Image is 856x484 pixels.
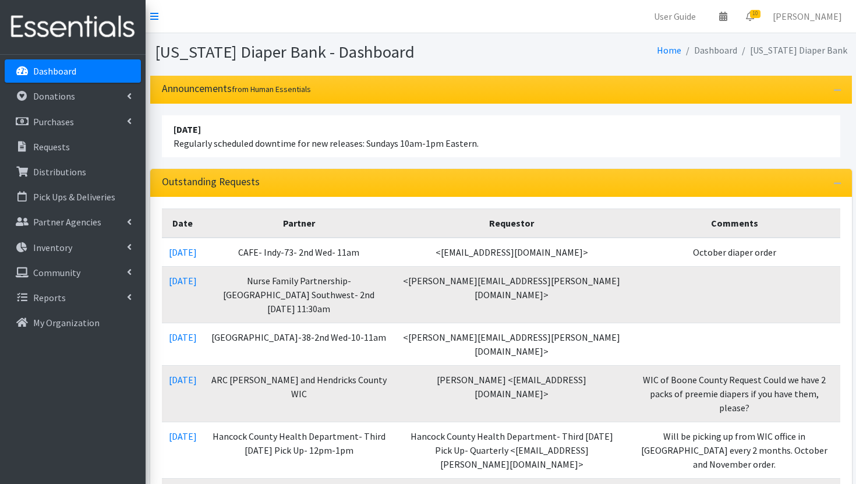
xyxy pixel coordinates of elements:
h3: Announcements [162,83,311,95]
td: Hancock County Health Department- Third [DATE] Pick Up- 12pm-1pm [204,422,394,478]
strong: [DATE] [174,123,201,135]
a: Donations [5,84,141,108]
li: [US_STATE] Diaper Bank [737,42,847,59]
a: [DATE] [169,275,197,287]
a: [DATE] [169,374,197,386]
small: from Human Essentials [232,84,311,94]
a: [DATE] [169,430,197,442]
h1: [US_STATE] Diaper Bank - Dashboard [155,42,497,62]
a: Dashboard [5,59,141,83]
a: Requests [5,135,141,158]
span: 10 [750,10,761,18]
p: Dashboard [33,65,76,77]
td: ARC [PERSON_NAME] and Hendricks County WIC [204,365,394,422]
td: October diaper order [629,238,840,267]
a: Home [657,44,681,56]
th: Date [162,209,204,238]
p: Donations [33,90,75,102]
td: Nurse Family Partnership- [GEOGRAPHIC_DATA] Southwest- 2nd [DATE] 11:30am [204,266,394,323]
td: Hancock County Health Department- Third [DATE] Pick Up- Quarterly <[EMAIL_ADDRESS][PERSON_NAME][D... [394,422,629,478]
a: [DATE] [169,331,197,343]
td: CAFE- Indy-73- 2nd Wed- 11am [204,238,394,267]
a: My Organization [5,311,141,334]
li: Dashboard [681,42,737,59]
th: Partner [204,209,394,238]
p: Reports [33,292,66,303]
p: Pick Ups & Deliveries [33,191,115,203]
a: Community [5,261,141,284]
p: My Organization [33,317,100,328]
p: Community [33,267,80,278]
p: Purchases [33,116,74,128]
a: Inventory [5,236,141,259]
td: <[PERSON_NAME][EMAIL_ADDRESS][PERSON_NAME][DOMAIN_NAME]> [394,323,629,365]
td: <[PERSON_NAME][EMAIL_ADDRESS][PERSON_NAME][DOMAIN_NAME]> [394,266,629,323]
a: Reports [5,286,141,309]
td: <[EMAIL_ADDRESS][DOMAIN_NAME]> [394,238,629,267]
li: Regularly scheduled downtime for new releases: Sundays 10am-1pm Eastern. [162,115,840,157]
a: Pick Ups & Deliveries [5,185,141,209]
p: Requests [33,141,70,153]
a: 10 [737,5,763,28]
a: [PERSON_NAME] [763,5,851,28]
th: Comments [629,209,840,238]
a: User Guide [645,5,705,28]
a: [DATE] [169,246,197,258]
a: Partner Agencies [5,210,141,234]
td: [PERSON_NAME] <[EMAIL_ADDRESS][DOMAIN_NAME]> [394,365,629,422]
p: Distributions [33,166,86,178]
th: Requestor [394,209,629,238]
p: Inventory [33,242,72,253]
p: Partner Agencies [33,216,101,228]
td: Will be picking up from WIC office in [GEOGRAPHIC_DATA] every 2 months. October and November order. [629,422,840,478]
a: Distributions [5,160,141,183]
h3: Outstanding Requests [162,176,260,188]
td: WIC of Boone County Request Could we have 2 packs of preemie diapers if you have them, please? [629,365,840,422]
a: Purchases [5,110,141,133]
img: HumanEssentials [5,8,141,47]
td: [GEOGRAPHIC_DATA]-38-2nd Wed-10-11am [204,323,394,365]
